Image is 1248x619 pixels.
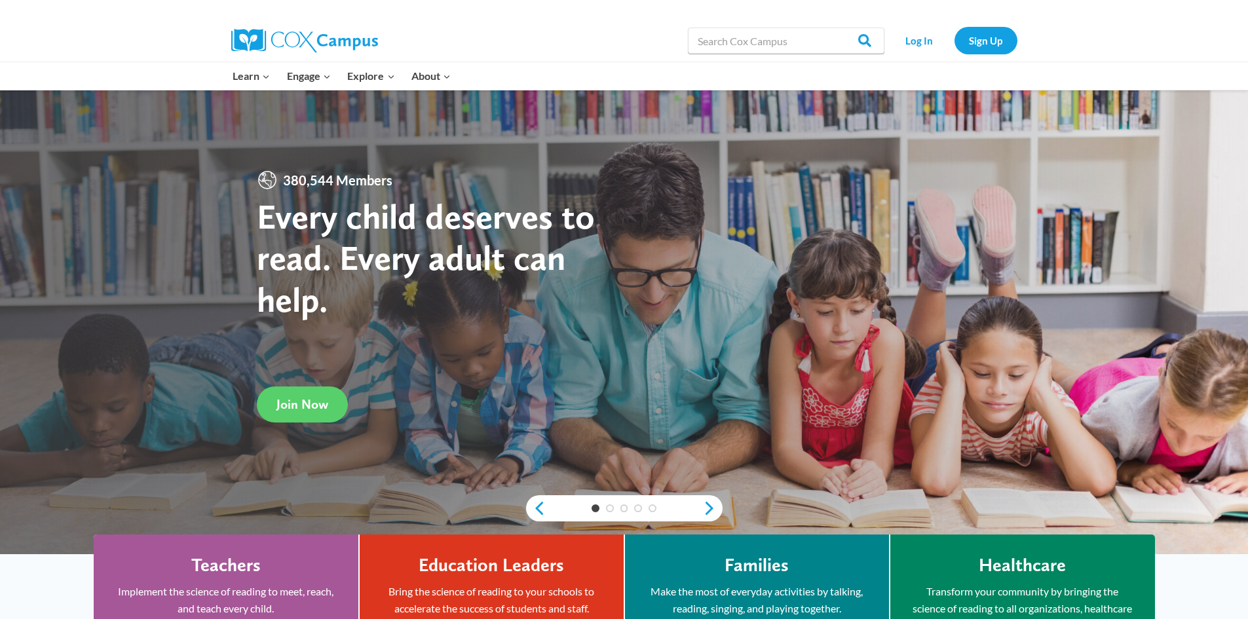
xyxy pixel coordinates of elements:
[891,27,948,54] a: Log In
[606,504,614,512] a: 2
[891,27,1017,54] nav: Secondary Navigation
[634,504,642,512] a: 4
[592,504,599,512] a: 1
[231,29,378,52] img: Cox Campus
[725,554,789,576] h4: Families
[526,500,546,516] a: previous
[703,500,723,516] a: next
[645,583,869,616] p: Make the most of everyday activities by talking, reading, singing, and playing together.
[620,504,628,512] a: 3
[225,62,459,90] nav: Primary Navigation
[191,554,261,576] h4: Teachers
[257,386,348,422] a: Join Now
[347,67,394,84] span: Explore
[233,67,270,84] span: Learn
[278,170,398,191] span: 380,544 Members
[688,28,884,54] input: Search Cox Campus
[419,554,564,576] h4: Education Leaders
[955,27,1017,54] a: Sign Up
[379,583,604,616] p: Bring the science of reading to your schools to accelerate the success of students and staff.
[257,195,595,320] strong: Every child deserves to read. Every adult can help.
[287,67,331,84] span: Engage
[411,67,451,84] span: About
[276,396,328,412] span: Join Now
[649,504,656,512] a: 5
[526,495,723,521] div: content slider buttons
[979,554,1066,576] h4: Healthcare
[113,583,339,616] p: Implement the science of reading to meet, reach, and teach every child.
